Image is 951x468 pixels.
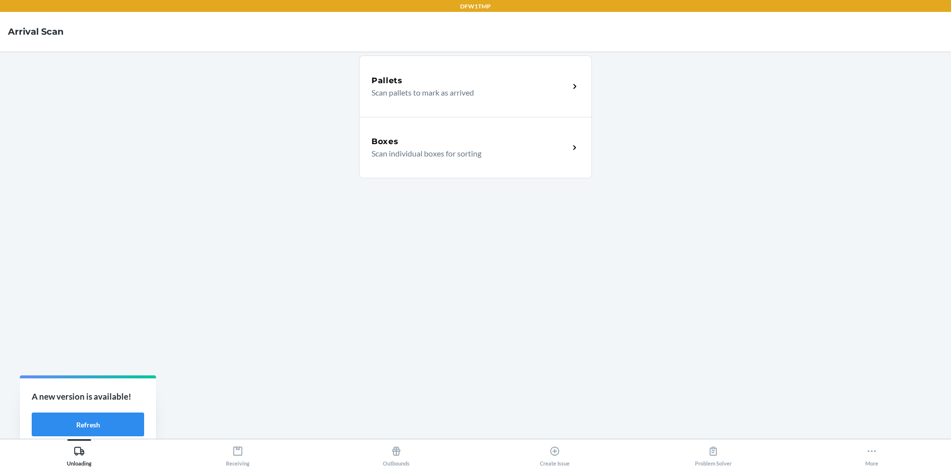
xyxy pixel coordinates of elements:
a: BoxesScan individual boxes for sorting [359,117,592,178]
div: Outbounds [383,442,410,467]
h4: Arrival Scan [8,25,63,38]
button: Outbounds [317,439,475,467]
h5: Boxes [371,136,399,148]
p: A new version is available! [32,390,144,403]
div: Create Issue [540,442,570,467]
p: DFW1TMP [460,2,491,11]
button: Refresh [32,413,144,436]
div: Problem Solver [695,442,732,467]
p: Scan pallets to mark as arrived [371,87,561,99]
div: More [865,442,878,467]
div: Receiving [226,442,250,467]
div: Unloading [67,442,92,467]
button: Problem Solver [634,439,792,467]
p: Scan individual boxes for sorting [371,148,561,159]
a: PalletsScan pallets to mark as arrived [359,55,592,117]
button: More [792,439,951,467]
button: Receiving [158,439,317,467]
h5: Pallets [371,75,403,87]
button: Create Issue [475,439,634,467]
